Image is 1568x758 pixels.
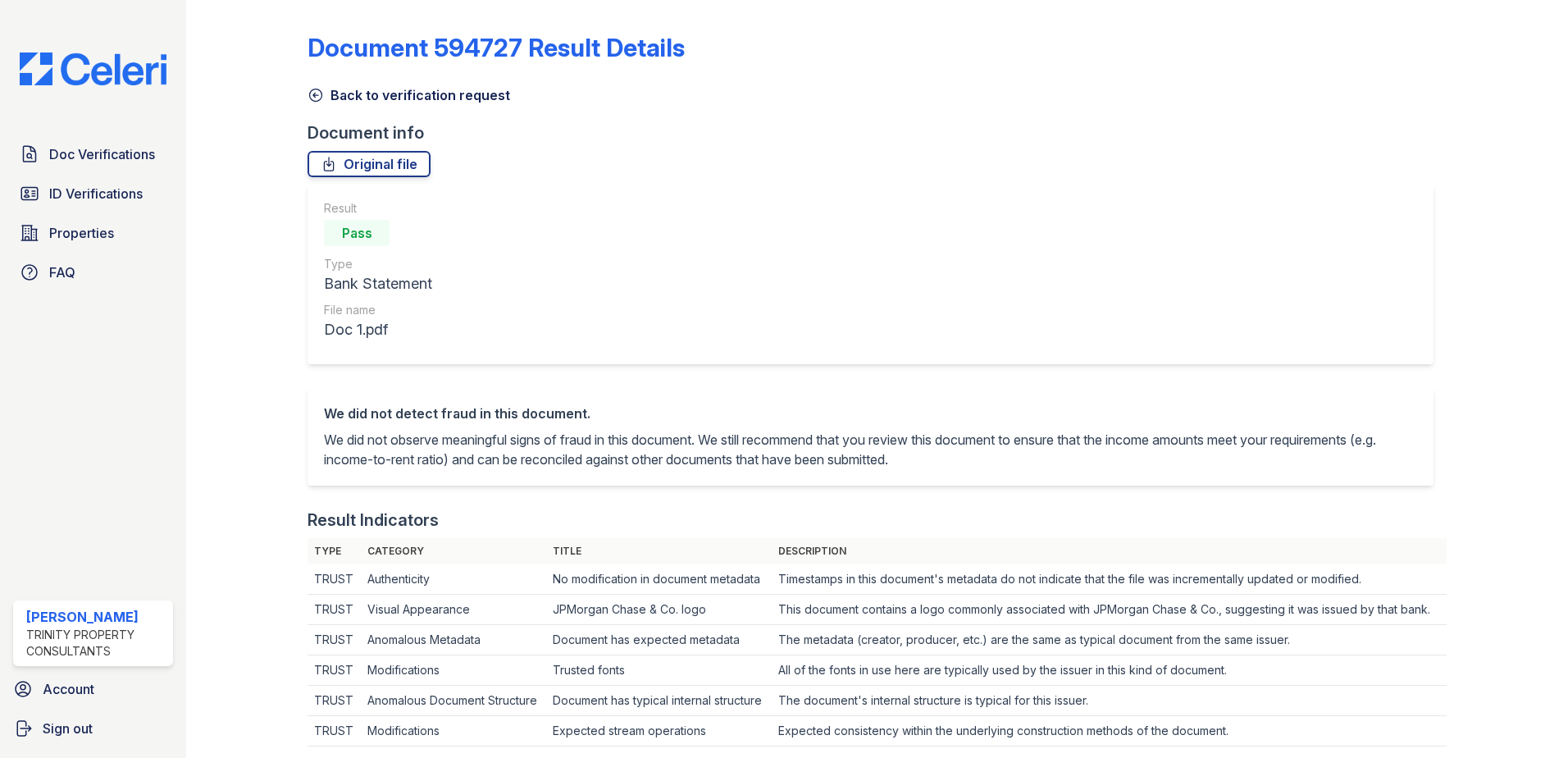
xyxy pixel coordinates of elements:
div: We did not detect fraud in this document. [324,404,1417,423]
a: Original file [308,151,431,177]
span: Account [43,679,94,699]
td: Visual Appearance [361,595,546,625]
td: Document has typical internal structure [546,686,772,716]
div: Doc 1.pdf [324,318,432,341]
img: CE_Logo_Blue-a8612792a0a2168367f1c8372b55b34899dd931a85d93a1a3d3e32e68fde9ad4.png [7,53,180,85]
td: Timestamps in this document's metadata do not indicate that the file was incrementally updated or... [772,564,1447,595]
a: Account [7,673,180,705]
a: Sign out [7,712,180,745]
td: Authenticity [361,564,546,595]
td: TRUST [308,686,361,716]
div: [PERSON_NAME] [26,607,166,627]
a: Doc Verifications [13,138,173,171]
span: Sign out [43,719,93,738]
th: Category [361,538,546,564]
div: Result Indicators [308,509,439,532]
td: Anomalous Metadata [361,625,546,655]
div: File name [324,302,432,318]
td: Modifications [361,716,546,747]
span: ID Verifications [49,184,143,203]
a: Back to verification request [308,85,510,105]
td: Expected consistency within the underlying construction methods of the document. [772,716,1447,747]
span: Properties [49,223,114,243]
a: Document 594727 Result Details [308,33,685,62]
span: Doc Verifications [49,144,155,164]
td: TRUST [308,625,361,655]
td: No modification in document metadata [546,564,772,595]
div: Type [324,256,432,272]
td: Modifications [361,655,546,686]
td: TRUST [308,716,361,747]
td: Anomalous Document Structure [361,686,546,716]
a: Properties [13,217,173,249]
td: The metadata (creator, producer, etc.) are the same as typical document from the same issuer. [772,625,1447,655]
th: Description [772,538,1447,564]
td: The document's internal structure is typical for this issuer. [772,686,1447,716]
div: Result [324,200,432,217]
td: TRUST [308,564,361,595]
td: All of the fonts in use here are typically used by the issuer in this kind of document. [772,655,1447,686]
div: Trinity Property Consultants [26,627,166,660]
a: FAQ [13,256,173,289]
td: TRUST [308,595,361,625]
td: Document has expected metadata [546,625,772,655]
th: Title [546,538,772,564]
td: This document contains a logo commonly associated with JPMorgan Chase & Co., suggesting it was is... [772,595,1447,625]
a: ID Verifications [13,177,173,210]
td: JPMorgan Chase & Co. logo [546,595,772,625]
td: Expected stream operations [546,716,772,747]
div: Bank Statement [324,272,432,295]
span: FAQ [49,263,75,282]
td: TRUST [308,655,361,686]
td: Trusted fonts [546,655,772,686]
p: We did not observe meaningful signs of fraud in this document. We still recommend that you review... [324,430,1417,469]
th: Type [308,538,361,564]
div: Document info [308,121,1447,144]
div: Pass [324,220,390,246]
